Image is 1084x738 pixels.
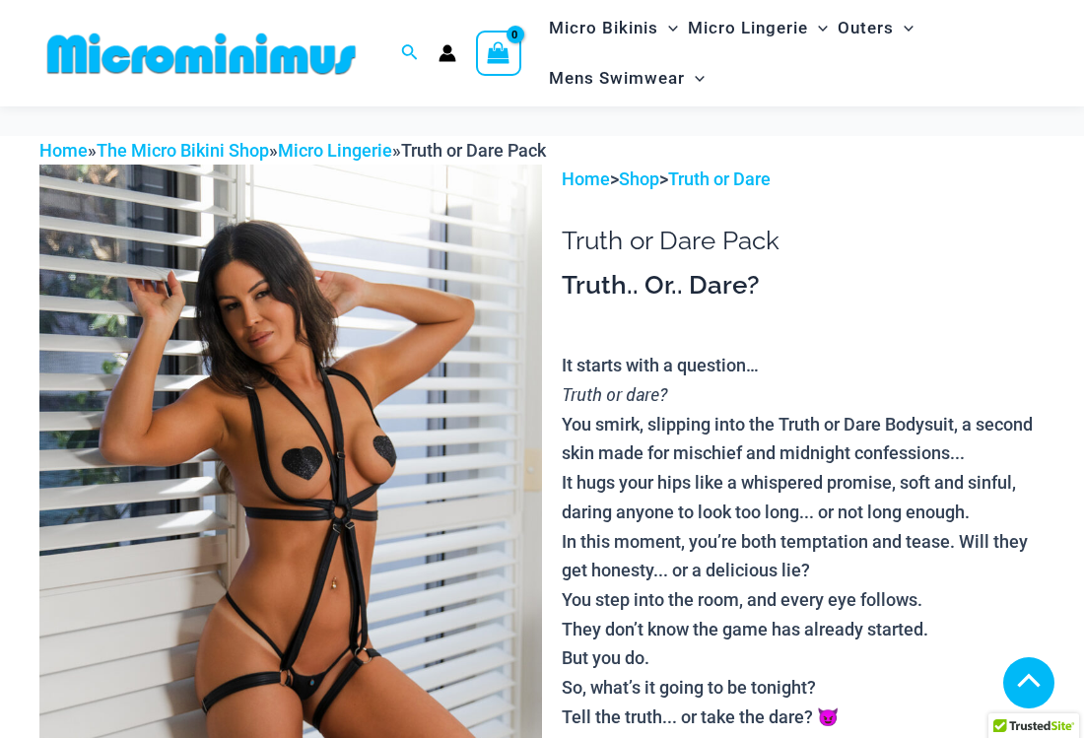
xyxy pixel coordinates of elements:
span: Micro Lingerie [688,3,808,53]
span: Outers [838,3,894,53]
a: Truth or Dare [668,168,771,189]
span: Truth or Dare Pack [401,140,546,161]
span: » » » [39,140,546,161]
a: OutersMenu ToggleMenu Toggle [833,3,918,53]
h3: Truth.. Or.. Dare? [562,269,1045,302]
span: Menu Toggle [894,3,914,53]
p: > > [562,165,1045,194]
a: The Micro Bikini Shop [97,140,269,161]
i: Truth or dare? [562,382,667,406]
a: Search icon link [401,41,419,66]
a: Home [39,140,88,161]
a: Micro Lingerie [278,140,392,161]
a: Account icon link [439,44,456,62]
p: It starts with a question… You smirk, slipping into the Truth or Dare Bodysuit, a second skin mad... [562,351,1045,731]
a: Shop [619,168,659,189]
span: Menu Toggle [658,3,678,53]
span: Menu Toggle [685,53,705,103]
a: Micro LingerieMenu ToggleMenu Toggle [683,3,833,53]
a: View Shopping Cart, empty [476,31,521,76]
h1: Truth or Dare Pack [562,226,1045,256]
a: Micro BikinisMenu ToggleMenu Toggle [544,3,683,53]
span: Menu Toggle [808,3,828,53]
span: Mens Swimwear [549,53,685,103]
a: Mens SwimwearMenu ToggleMenu Toggle [544,53,710,103]
img: MM SHOP LOGO FLAT [39,32,364,76]
a: Home [562,168,610,189]
span: Micro Bikinis [549,3,658,53]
